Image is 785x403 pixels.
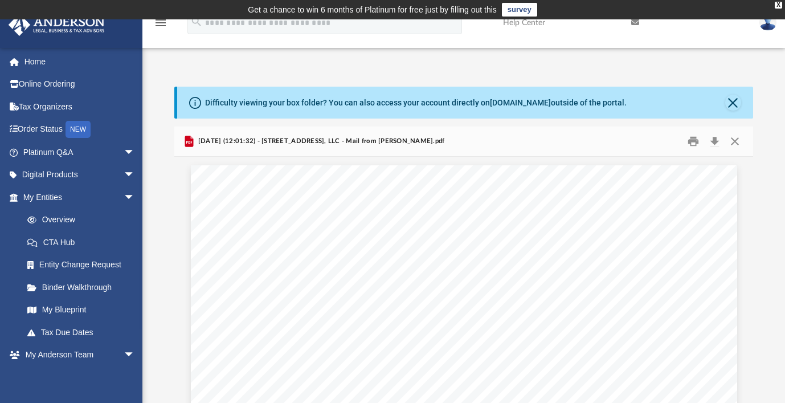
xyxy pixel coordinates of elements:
[725,95,741,111] button: Close
[16,254,152,276] a: Entity Change Request
[705,132,725,150] button: Download
[682,132,705,150] button: Print
[759,14,776,31] img: User Pic
[490,98,551,107] a: [DOMAIN_NAME]
[16,276,152,299] a: Binder Walkthrough
[502,3,537,17] a: survey
[8,141,152,164] a: Platinum Q&Aarrow_drop_down
[8,186,152,209] a: My Entitiesarrow_drop_down
[124,164,146,187] span: arrow_drop_down
[8,73,152,96] a: Online Ordering
[8,164,152,186] a: Digital Productsarrow_drop_down
[154,16,167,30] i: menu
[5,14,108,36] img: Anderson Advisors Platinum Portal
[8,118,152,141] a: Order StatusNEW
[154,22,167,30] a: menu
[725,132,745,150] button: Close
[124,344,146,367] span: arrow_drop_down
[775,2,782,9] div: close
[16,231,152,254] a: CTA Hub
[124,186,146,209] span: arrow_drop_down
[8,50,152,73] a: Home
[190,15,203,28] i: search
[16,321,152,344] a: Tax Due Dates
[16,299,146,321] a: My Blueprint
[205,97,627,109] div: Difficulty viewing your box folder? You can also access your account directly on outside of the p...
[124,141,146,164] span: arrow_drop_down
[66,121,91,138] div: NEW
[248,3,497,17] div: Get a chance to win 6 months of Platinum for free just by filling out this
[196,136,445,146] span: [DATE] (12:01:32) - [STREET_ADDRESS], LLC - Mail from [PERSON_NAME].pdf
[8,95,152,118] a: Tax Organizers
[8,344,146,367] a: My Anderson Teamarrow_drop_down
[16,209,152,231] a: Overview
